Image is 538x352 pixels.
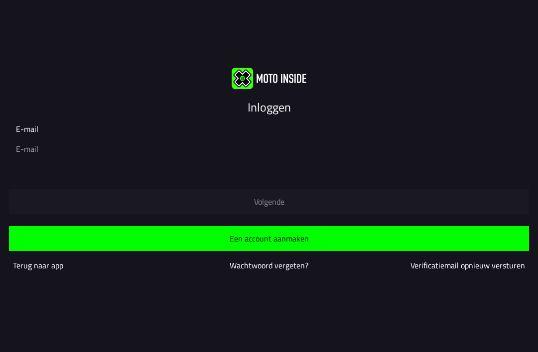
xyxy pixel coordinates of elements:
a: Verificatiemail opnieuw versturen [410,259,525,271]
ion-input: E-mail [16,123,522,163]
a: Wachtwoord vergeten? [230,259,308,271]
a: Terug naar app [13,259,63,271]
input: E-mail [16,143,522,155]
ion-button: Een account aanmaken [9,226,529,251]
ion-text: Inloggen [248,98,291,116]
